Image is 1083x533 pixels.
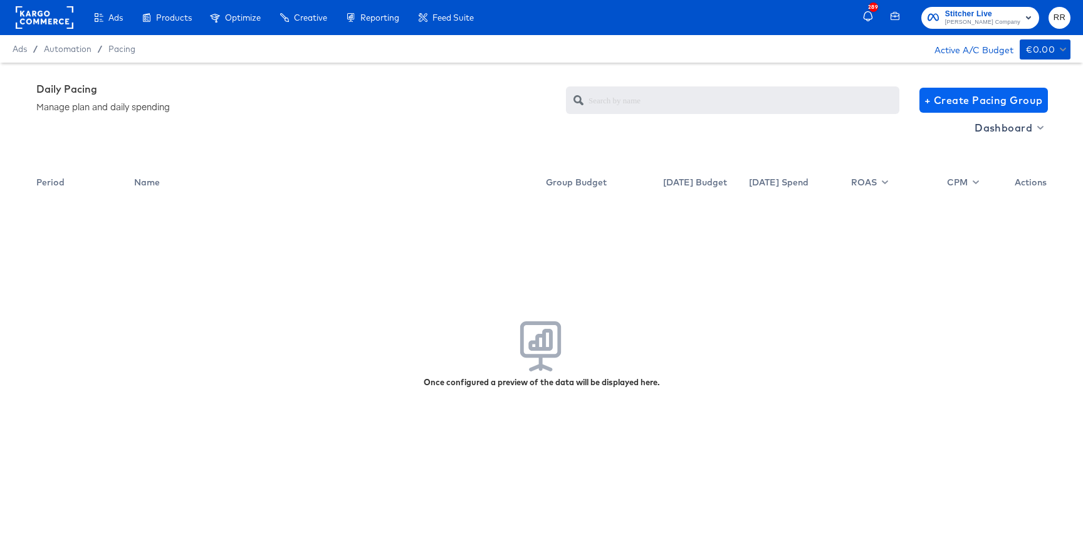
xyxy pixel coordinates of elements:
[499,169,607,200] div: Toggle SortBy
[921,39,1013,58] div: Active A/C Budget
[869,3,878,12] div: 289
[1020,39,1070,60] button: €0.00
[36,169,134,200] div: Toggle SortBy
[1054,11,1065,25] span: RR
[1026,42,1055,58] div: €0.00
[134,169,499,200] div: Toggle SortBy
[294,13,327,23] span: Creative
[921,7,1039,29] button: Stitcher Live[PERSON_NAME] Company
[970,118,1047,138] button: Dashboard
[861,6,882,30] button: 289
[945,18,1020,28] span: [PERSON_NAME] Company
[108,13,123,23] span: Ads
[156,13,192,23] span: Products
[924,91,1043,109] span: + Create Pacing Group
[945,8,1020,21] span: Stitcher Live
[808,169,893,200] div: ROAS
[36,83,170,118] div: Daily Pacing
[499,169,607,200] div: Group Budget
[607,169,727,200] div: [DATE] Budget
[432,13,474,23] span: Feed Suite
[36,100,170,113] div: Manage plan and daily spending
[36,200,1047,514] div: Once configured a preview of the data will be displayed here.
[13,44,27,54] span: Ads
[975,119,1042,137] span: Dashboard
[36,169,134,200] div: Period
[360,13,399,23] span: Reporting
[589,81,899,108] input: Search by name
[985,169,1047,200] div: Actions
[894,169,985,200] div: CPM
[225,13,261,23] span: Optimize
[27,44,44,54] span: /
[44,44,92,54] span: Automation
[108,44,135,54] a: Pacing
[1049,7,1070,29] button: RR
[134,169,499,200] div: Name
[919,88,1048,113] button: + Create Pacing Group
[727,169,808,200] div: [DATE] Spend
[92,44,108,54] span: /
